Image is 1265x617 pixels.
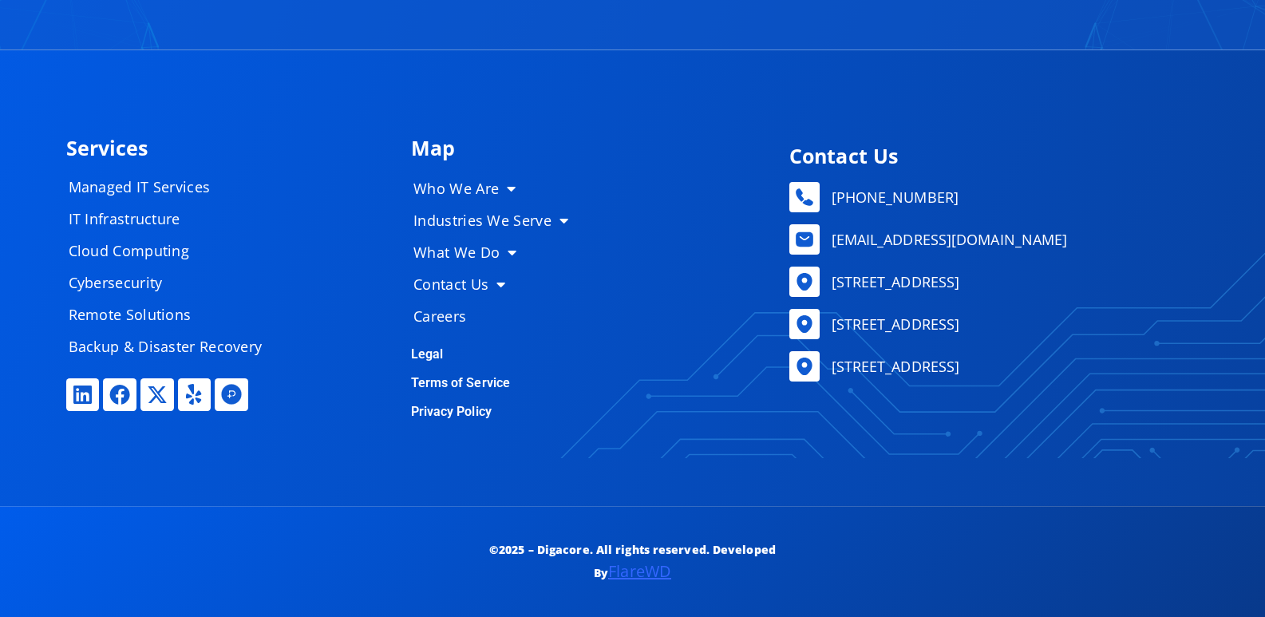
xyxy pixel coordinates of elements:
a: Legal [411,346,444,362]
a: Remote Solutions [53,299,292,330]
a: IT Infrastructure [53,203,292,235]
a: Backup & Disaster Recovery [53,330,292,362]
h4: Map [411,138,766,158]
a: Managed IT Services [53,171,292,203]
a: What We Do [397,236,597,268]
a: [STREET_ADDRESS] [789,351,1191,382]
h4: Contact Us [789,146,1191,166]
a: Privacy Policy [411,404,492,419]
a: Cloud Computing [53,235,292,267]
a: Terms of Service [411,375,511,390]
a: Careers [397,300,597,332]
h4: Services [66,138,395,158]
a: [PHONE_NUMBER] [789,182,1191,212]
span: [STREET_ADDRESS] [828,354,960,378]
span: [STREET_ADDRESS] [828,270,960,294]
a: Cybersecurity [53,267,292,299]
nav: Menu [53,171,292,362]
a: Industries We Serve [397,204,597,236]
nav: Menu [397,172,597,332]
a: [STREET_ADDRESS] [789,267,1191,297]
a: [STREET_ADDRESS] [789,309,1191,339]
span: [EMAIL_ADDRESS][DOMAIN_NAME] [828,227,1068,251]
a: FlareWD [608,560,671,582]
span: [PHONE_NUMBER] [828,185,959,209]
span: [STREET_ADDRESS] [828,312,960,336]
a: Who We Are [397,172,597,204]
a: Contact Us [397,268,597,300]
p: ©2025 – Digacore. All rights reserved. Developed By [454,539,811,585]
a: [EMAIL_ADDRESS][DOMAIN_NAME] [789,224,1191,255]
